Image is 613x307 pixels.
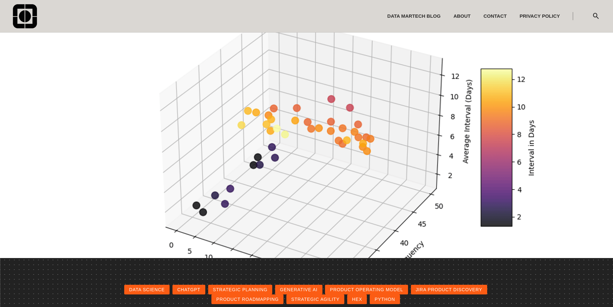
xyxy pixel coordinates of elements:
a: Python [370,294,400,304]
a: Generative AI [275,285,322,294]
a: Product Roadmapping [211,294,283,304]
a: ChatGPT [172,285,205,294]
a: data science [124,285,170,294]
a: Strategic Planning [208,285,273,294]
a: Product Operating Model [325,285,408,294]
iframe: Chat Widget [581,276,613,307]
a: Jira Product Discovery [411,285,487,294]
a: Strategic Agility [286,294,344,304]
a: HEX [347,294,367,304]
img: comando-590 [13,4,37,28]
